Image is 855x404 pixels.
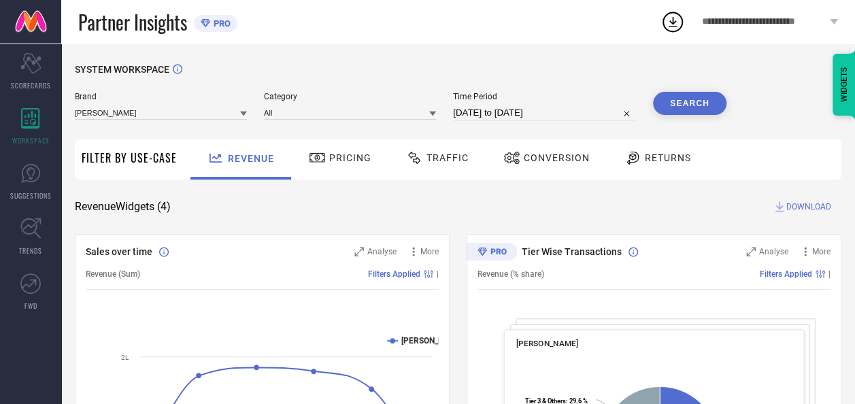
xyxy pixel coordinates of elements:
[524,152,590,163] span: Conversion
[354,247,364,256] svg: Zoom
[760,269,812,279] span: Filters Applied
[812,247,831,256] span: More
[420,247,439,256] span: More
[401,336,463,346] text: [PERSON_NAME]
[19,246,42,256] span: TRENDS
[78,8,187,36] span: Partner Insights
[453,105,636,121] input: Select time period
[86,269,140,279] span: Revenue (Sum)
[828,269,831,279] span: |
[12,135,50,146] span: WORKSPACE
[329,152,371,163] span: Pricing
[645,152,691,163] span: Returns
[368,269,420,279] span: Filters Applied
[10,190,52,201] span: SUGGESTIONS
[367,247,397,256] span: Analyse
[477,269,544,279] span: Revenue (% share)
[264,92,436,101] span: Category
[759,247,788,256] span: Analyse
[426,152,469,163] span: Traffic
[437,269,439,279] span: |
[516,339,578,348] span: [PERSON_NAME]
[660,10,685,34] div: Open download list
[653,92,726,115] button: Search
[746,247,756,256] svg: Zoom
[75,92,247,101] span: Brand
[467,243,517,263] div: Premium
[210,18,231,29] span: PRO
[228,153,274,164] span: Revenue
[24,301,37,311] span: FWD
[786,200,831,214] span: DOWNLOAD
[121,354,129,361] text: 2L
[82,150,177,166] span: Filter By Use-Case
[75,64,169,75] span: SYSTEM WORKSPACE
[453,92,636,101] span: Time Period
[522,246,622,257] span: Tier Wise Transactions
[11,80,51,90] span: SCORECARDS
[75,200,171,214] span: Revenue Widgets ( 4 )
[86,246,152,257] span: Sales over time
